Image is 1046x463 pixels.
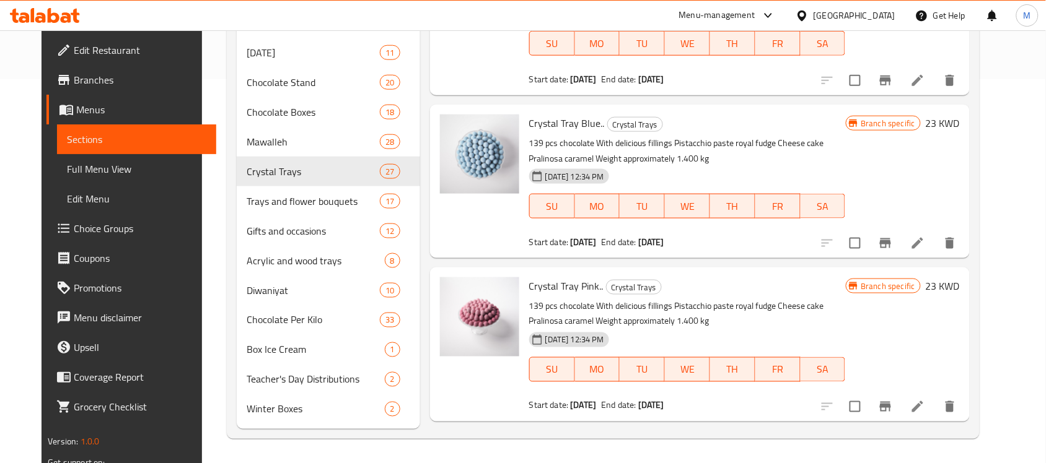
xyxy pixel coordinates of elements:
div: items [385,253,400,268]
span: MO [580,361,615,379]
div: Acrylic and wood trays8 [237,246,420,275]
h6: 23 KWD [926,277,960,295]
div: Diwaniyat10 [237,275,420,305]
span: Menus [76,102,206,117]
span: TH [715,35,750,53]
button: TH [710,194,755,219]
span: Full Menu View [67,162,206,176]
span: Diwaniyat [247,283,380,298]
button: delete [935,228,965,258]
span: TU [625,361,660,379]
div: Chocolate Per Kilo33 [237,305,420,335]
button: Branch-specific-item [871,66,900,95]
span: Promotions [74,280,206,295]
span: SA [806,197,841,215]
div: Chocolate Stand [247,75,380,90]
img: Crystal Tray Blue.. [440,115,519,194]
button: SU [529,194,575,219]
button: FR [755,194,801,219]
span: SA [806,361,841,379]
div: Gifts and occasions12 [237,216,420,246]
div: items [380,105,400,119]
div: Menu-management [679,8,755,23]
img: Crystal Tray Pink.. [440,277,519,357]
span: 33 [380,314,399,326]
span: Select to update [842,230,868,256]
a: Coupons [46,243,216,273]
span: Start date: [529,397,569,413]
span: Branch specific [856,118,920,129]
div: Chocolate Boxes18 [237,97,420,127]
div: items [385,342,400,357]
span: 10 [380,285,399,296]
button: FR [755,357,801,382]
button: SA [801,194,846,219]
span: Box Ice Cream [247,342,385,357]
span: SU [535,197,570,215]
span: SU [535,35,570,53]
span: SU [535,361,570,379]
div: [DATE]11 [237,38,420,67]
span: TH [715,361,750,379]
div: Teacher's Day Distributions2 [237,365,420,394]
span: WE [670,197,705,215]
span: Crystal Trays [608,118,662,132]
span: 18 [380,106,399,118]
span: Acrylic and wood trays [247,253,385,268]
span: Chocolate Per Kilo [247,313,380,327]
div: [GEOGRAPHIC_DATA] [814,9,895,22]
button: TU [620,31,665,56]
div: National Day 2025 [247,45,380,60]
span: Gifts and occasions [247,223,380,238]
span: M [1024,9,1031,22]
span: Winter Boxes [247,402,385,417]
span: Select to update [842,67,868,93]
span: Trays and flower bouquets [247,194,380,209]
span: [DATE] 12:34 PM [540,171,609,183]
span: Upsell [74,340,206,355]
span: 2 [385,404,400,415]
span: Teacher's Day Distributions [247,372,385,387]
a: Sections [57,124,216,154]
div: Trays and flower bouquets17 [237,186,420,216]
span: FR [760,361,796,379]
span: End date: [602,397,636,413]
span: WE [670,35,705,53]
button: SU [529,31,575,56]
button: TH [710,31,755,56]
span: 27 [380,166,399,178]
span: 11 [380,47,399,59]
span: Grocery Checklist [74,399,206,414]
span: Crystal Trays [247,164,380,179]
a: Branches [46,65,216,95]
span: Crystal Tray Blue.. [529,114,605,132]
span: Mawalleh [247,134,380,149]
span: Branch specific [856,280,920,292]
button: TH [710,357,755,382]
div: Crystal Trays [607,117,663,132]
a: Edit menu item [910,73,925,88]
div: Crystal Trays27 [237,157,420,186]
button: WE [665,194,710,219]
button: TU [620,357,665,382]
span: 28 [380,136,399,148]
h6: 23 KWD [926,115,960,132]
a: Menu disclaimer [46,303,216,332]
div: items [380,313,400,327]
b: [DATE] [638,397,664,413]
a: Promotions [46,273,216,303]
button: Branch-specific-item [871,228,900,258]
div: Box Ice Cream1 [237,335,420,365]
span: Crystal Tray Pink.. [529,277,604,295]
span: 17 [380,196,399,207]
div: items [385,402,400,417]
span: [DATE] 12:34 PM [540,334,609,346]
span: Start date: [529,234,569,250]
span: Start date: [529,71,569,87]
button: WE [665,31,710,56]
div: items [380,75,400,90]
